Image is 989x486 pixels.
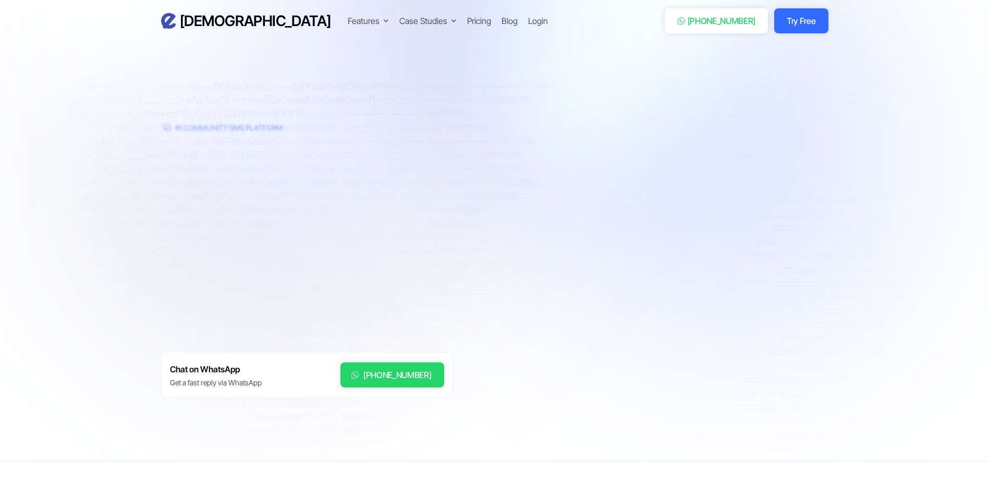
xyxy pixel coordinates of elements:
[665,8,768,33] a: [PHONE_NUMBER]
[348,15,380,27] div: Features
[180,12,331,30] h3: [DEMOGRAPHIC_DATA]
[175,123,283,133] div: #1 Community SMS Platform
[688,15,756,27] div: [PHONE_NUMBER]
[340,362,444,387] a: [PHONE_NUMBER]
[502,15,518,27] a: Blog
[774,8,828,33] a: Try Free
[467,15,491,27] a: Pricing
[399,15,447,27] div: Case Studies
[161,12,331,30] a: home
[170,378,262,388] div: Get a fast reply via WhatsApp
[348,15,389,27] div: Features
[363,369,432,381] div: [PHONE_NUMBER]
[399,15,457,27] div: Case Studies
[528,15,548,27] a: Login
[170,362,262,376] h6: Chat on WhatsApp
